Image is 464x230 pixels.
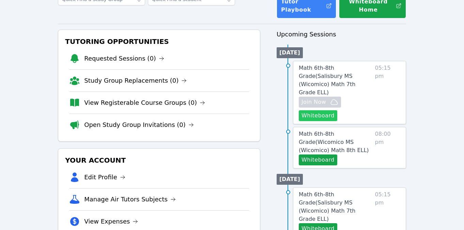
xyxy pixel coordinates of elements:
[299,154,337,165] button: Whiteboard
[299,64,372,97] a: Math 6th-8th Grade(Salisbury MS (Wicomico) Math 7th Grade ELL)
[299,110,337,121] button: Whiteboard
[375,64,400,121] span: 05:15 pm
[299,97,341,108] button: Join Now
[84,172,125,182] a: Edit Profile
[301,98,326,106] span: Join Now
[277,30,406,39] h3: Upcoming Sessions
[64,154,254,166] h3: Your Account
[299,131,369,153] span: Math 6th-8th Grade ( Wicomico MS (Wicomico) Math 8th ELL )
[84,195,176,204] a: Manage Air Tutors Subjects
[84,98,205,108] a: View Registerable Course Groups (0)
[299,130,372,154] a: Math 6th-8th Grade(Wicomico MS (Wicomico) Math 8th ELL)
[277,47,303,58] li: [DATE]
[299,191,355,222] span: Math 6th-8th Grade ( Salisbury MS (Wicomico) Math 7th Grade ELL )
[84,76,187,85] a: Study Group Replacements (0)
[299,191,372,223] a: Math 6th-8th Grade(Salisbury MS (Wicomico) Math 7th Grade ELL)
[277,174,303,185] li: [DATE]
[84,217,138,226] a: View Expenses
[84,120,194,130] a: Open Study Group Invitations (0)
[64,35,254,48] h3: Tutoring Opportunities
[375,130,400,165] span: 08:00 pm
[84,54,164,63] a: Requested Sessions (0)
[299,65,355,96] span: Math 6th-8th Grade ( Salisbury MS (Wicomico) Math 7th Grade ELL )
